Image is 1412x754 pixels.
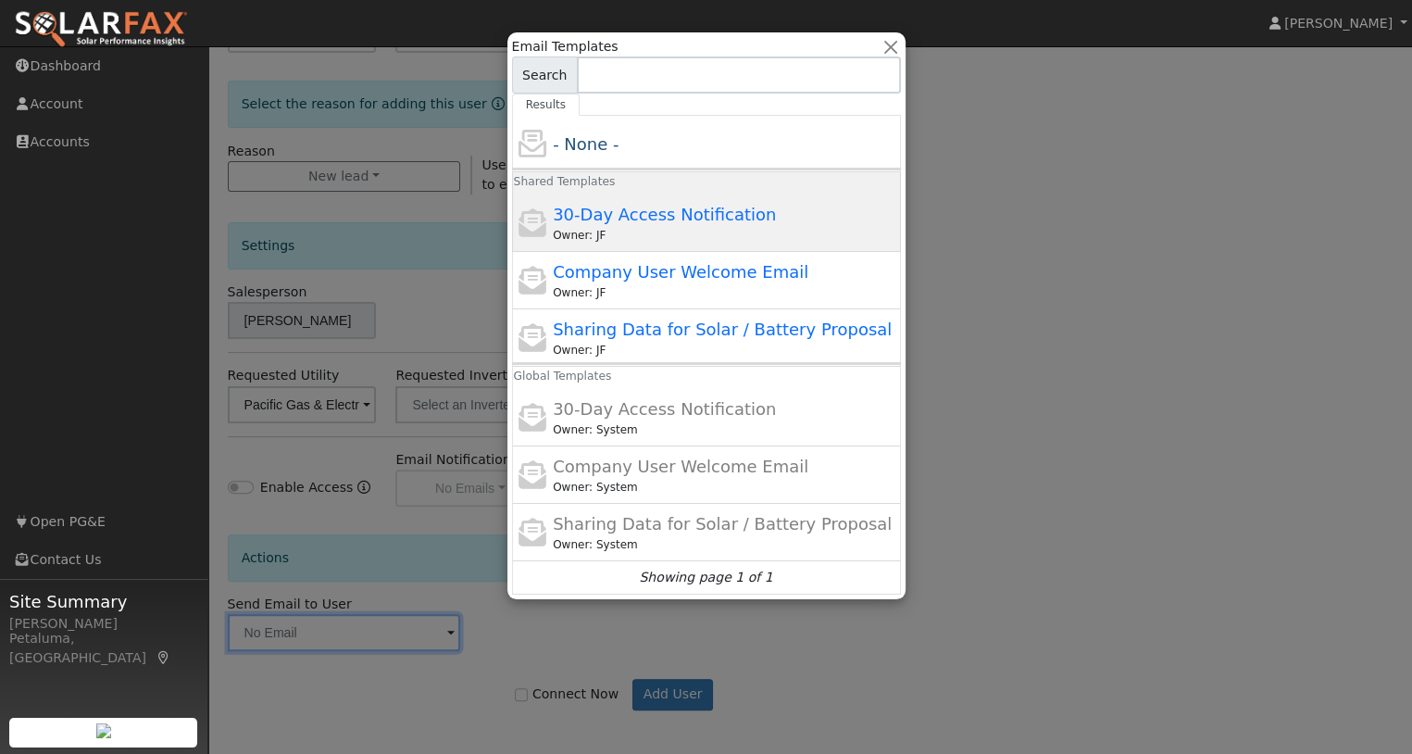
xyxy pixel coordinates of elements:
span: [PERSON_NAME] [1284,16,1393,31]
h6: Global Templates [501,363,527,390]
span: Company User Welcome Email [553,457,808,476]
div: Leroy Coffman [553,479,896,496]
div: Jayson Fernandes [553,227,896,244]
span: Sharing Data for Solar / Battery Proposal [553,514,892,534]
i: Showing page 1 of 1 [639,568,772,587]
span: 30-Day Access Notification [553,205,776,224]
a: Map [156,650,172,665]
span: Company User Welcome Email [553,262,808,282]
div: Jayson Fernandes [553,284,896,301]
span: - None - [553,134,619,154]
span: 30-Day Access Notification [553,399,776,419]
div: [PERSON_NAME] [9,614,198,634]
span: Sharing Data for Solar / Battery Proposal [553,320,892,339]
div: Leroy Coffman [553,421,896,438]
img: SolarFax [14,10,188,49]
div: Petaluma, [GEOGRAPHIC_DATA] [9,629,198,668]
div: Jayson Fernandes [553,342,896,358]
h6: Shared Templates [501,169,527,195]
span: Site Summary [9,589,198,614]
span: Search [512,57,578,94]
span: Email Templates [512,37,619,57]
a: Results [512,94,581,116]
div: Leroy Coffman [553,536,896,553]
img: retrieve [96,723,111,738]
